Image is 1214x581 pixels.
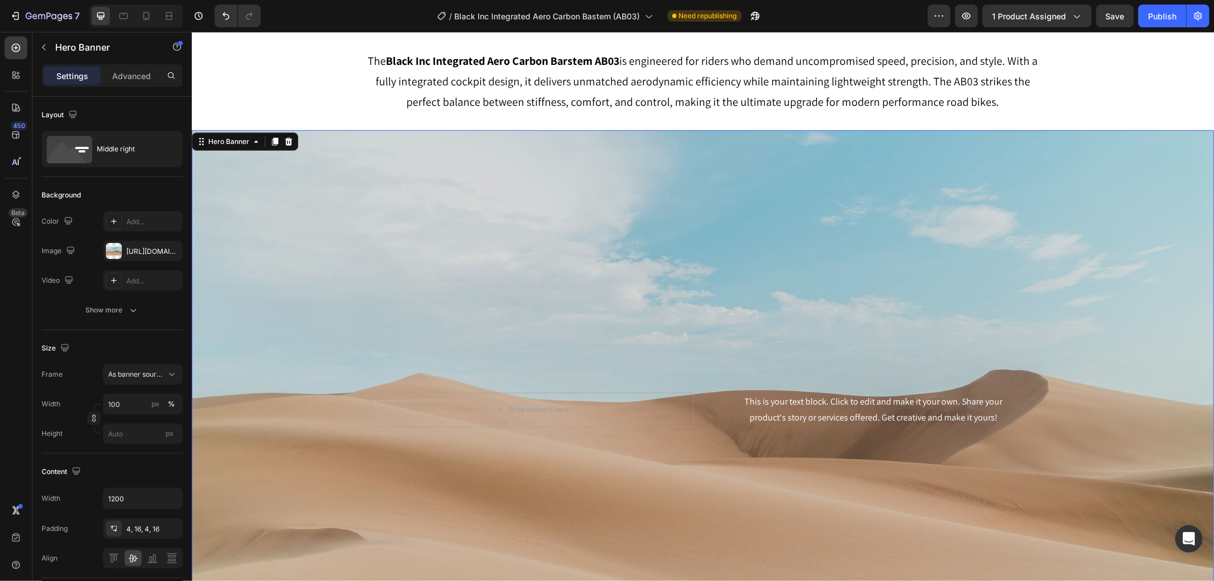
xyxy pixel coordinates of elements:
div: Open Intercom Messenger [1175,525,1203,553]
div: 450 [11,121,27,130]
input: px% [103,394,183,414]
div: Undo/Redo [215,5,261,27]
div: Video [42,273,76,289]
button: Show more [42,300,183,320]
div: [URL][DOMAIN_NAME] [126,246,180,257]
p: Hero Banner [55,40,152,54]
input: px [103,423,183,444]
button: Save [1096,5,1134,27]
div: Show more [86,304,139,316]
div: Add... [126,276,180,286]
span: As banner source [108,369,164,380]
label: Frame [42,369,63,380]
span: Need republishing [679,11,737,21]
div: Middle right [97,136,166,162]
div: Color [42,214,75,229]
button: px [164,397,178,411]
div: % [168,399,175,409]
div: Publish [1148,10,1176,22]
div: Drop element here [317,373,377,382]
div: Image [42,244,77,259]
div: Hero Banner [14,105,60,115]
div: Padding [42,524,68,534]
button: Publish [1138,5,1186,27]
button: 7 [5,5,85,27]
button: % [149,397,162,411]
iframe: To enrich screen reader interactions, please activate Accessibility in Grammarly extension settings [192,32,1214,581]
p: 7 [75,9,80,23]
div: Width [42,493,60,504]
button: 1 product assigned [982,5,1092,27]
p: Advanced [112,70,151,82]
div: Layout [42,108,80,123]
label: Width [42,399,60,409]
div: Background [42,190,81,200]
div: px [151,399,159,409]
input: Auto [104,488,182,509]
p: Settings [56,70,88,82]
div: This is your text block. Click to edit and make it your own. Share your product's story or servic... [520,361,843,396]
div: Beta [9,208,27,217]
div: Size [42,341,72,356]
div: Content [42,464,83,480]
div: 4, 16, 4, 16 [126,524,180,534]
div: Align [42,553,57,563]
button: As banner source [103,364,183,385]
span: Save [1106,11,1125,21]
div: Add... [126,217,180,227]
span: Black Inc Integrated Aero Carbon Bastem (AB03) [455,10,640,22]
span: 1 product assigned [992,10,1066,22]
span: / [450,10,452,22]
span: px [166,429,174,438]
label: Height [42,428,63,439]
